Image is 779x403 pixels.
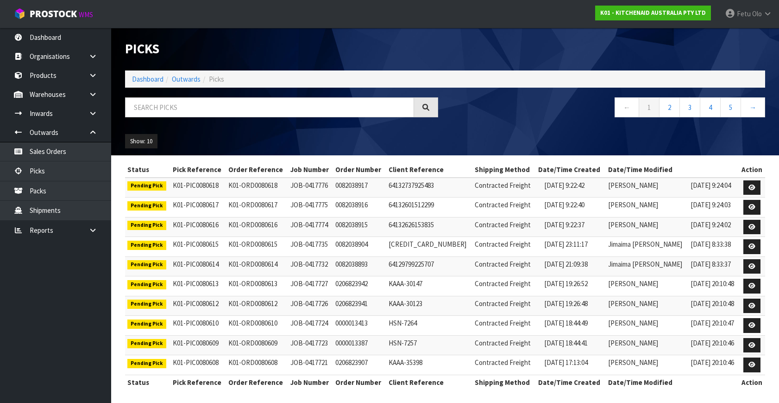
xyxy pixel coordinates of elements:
[542,198,605,217] td: [DATE] 9:22:40
[127,300,166,309] span: Pending Pick
[475,220,531,229] span: Contracted Freight
[226,198,288,217] td: K01-ORD0080617
[386,198,472,217] td: 64132601512299
[333,335,386,355] td: 0000013387
[125,134,157,149] button: Show: 10
[688,198,739,217] td: [DATE] 9:24:03
[226,316,288,336] td: K01-ORD0080610
[688,237,739,257] td: [DATE] 8:33:38
[333,178,386,198] td: 0082038917
[688,256,739,276] td: [DATE] 8:33:37
[288,198,333,217] td: JOB-0417775
[688,296,739,316] td: [DATE] 20:10:48
[679,97,700,117] a: 3
[386,296,472,316] td: KAAA-30123
[226,375,288,390] th: Order Reference
[226,178,288,198] td: K01-ORD0080618
[475,279,531,288] span: Contracted Freight
[688,335,739,355] td: [DATE] 20:10:46
[615,97,639,117] a: ←
[720,97,741,117] a: 5
[170,375,226,390] th: Pick Reference
[170,316,226,336] td: K01-PIC0080610
[333,217,386,237] td: 0082038915
[127,201,166,211] span: Pending Pick
[288,335,333,355] td: JOB-0417723
[386,316,472,336] td: HSN-7264
[688,178,739,198] td: [DATE] 9:24:04
[542,178,605,198] td: [DATE] 9:22:42
[127,359,166,368] span: Pending Pick
[125,42,438,57] h1: Picks
[125,162,170,177] th: Status
[170,256,226,276] td: K01-PIC0080614
[333,276,386,296] td: 0206823942
[288,217,333,237] td: JOB-0417774
[288,276,333,296] td: JOB-0417727
[688,217,739,237] td: [DATE] 9:24:02
[472,162,536,177] th: Shipping Method
[288,162,333,177] th: Job Number
[170,237,226,257] td: K01-PIC0080615
[606,237,688,257] td: Jimaima [PERSON_NAME]
[170,162,226,177] th: Pick Reference
[475,339,531,347] span: Contracted Freight
[386,256,472,276] td: 64129799225707
[606,375,739,390] th: Date/Time Modified
[606,276,688,296] td: [PERSON_NAME]
[170,178,226,198] td: K01-PIC0080618
[226,276,288,296] td: K01-ORD0080613
[288,316,333,336] td: JOB-0417724
[700,97,721,117] a: 4
[333,316,386,336] td: 0000013413
[333,296,386,316] td: 0206823941
[475,299,531,308] span: Contracted Freight
[125,97,414,117] input: Search picks
[386,162,472,177] th: Client Reference
[170,296,226,316] td: K01-PIC0080612
[600,9,706,17] strong: K01 - KITCHENAID AUSTRALIA PTY LTD
[30,8,77,20] span: ProStock
[595,6,711,20] a: K01 - KITCHENAID AUSTRALIA PTY LTD
[333,162,386,177] th: Order Number
[127,221,166,230] span: Pending Pick
[472,375,536,390] th: Shipping Method
[333,198,386,217] td: 0082038916
[288,296,333,316] td: JOB-0417726
[226,296,288,316] td: K01-ORD0080612
[542,256,605,276] td: [DATE] 21:09:38
[127,260,166,269] span: Pending Pick
[741,97,765,117] a: →
[475,240,531,249] span: Contracted Freight
[170,335,226,355] td: K01-PIC0080609
[542,335,605,355] td: [DATE] 18:44:41
[386,237,472,257] td: [CREDIT_CARD_NUMBER]
[386,355,472,375] td: KAAA-35398
[226,217,288,237] td: K01-ORD0080616
[475,358,531,367] span: Contracted Freight
[542,217,605,237] td: [DATE] 9:22:37
[386,178,472,198] td: 64132737925483
[209,75,224,83] span: Picks
[606,335,688,355] td: [PERSON_NAME]
[226,162,288,177] th: Order Reference
[542,237,605,257] td: [DATE] 23:11:17
[127,280,166,289] span: Pending Pick
[226,355,288,375] td: K01-ORD0080608
[127,320,166,329] span: Pending Pick
[170,198,226,217] td: K01-PIC0080617
[606,296,688,316] td: [PERSON_NAME]
[606,316,688,336] td: [PERSON_NAME]
[333,256,386,276] td: 0082038893
[536,375,606,390] th: Date/Time Created
[386,276,472,296] td: KAAA-30147
[639,97,660,117] a: 1
[127,241,166,250] span: Pending Pick
[170,276,226,296] td: K01-PIC0080613
[688,355,739,375] td: [DATE] 20:10:46
[606,178,688,198] td: [PERSON_NAME]
[688,276,739,296] td: [DATE] 20:10:48
[288,355,333,375] td: JOB-0417721
[738,162,765,177] th: Action
[752,9,762,18] span: Olo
